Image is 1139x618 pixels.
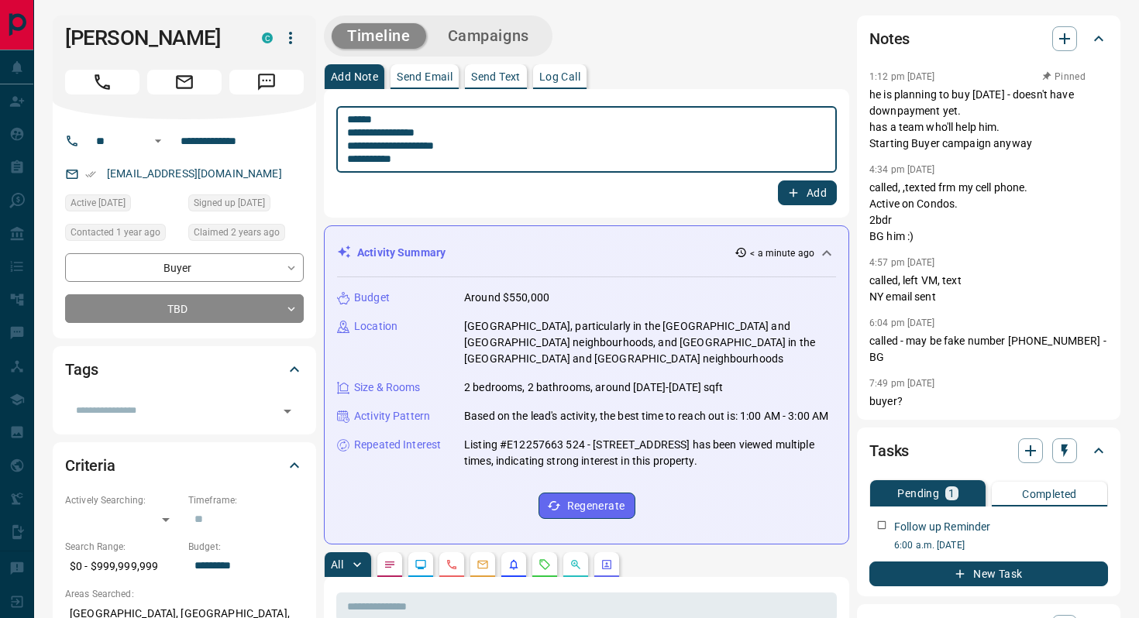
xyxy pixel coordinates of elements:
[464,318,836,367] p: [GEOGRAPHIC_DATA], particularly in the [GEOGRAPHIC_DATA] and [GEOGRAPHIC_DATA] neighbourhoods, an...
[464,379,724,396] p: 2 bedrooms, 2 bathrooms, around [DATE]-[DATE] sqft
[65,224,181,245] div: Fri Jan 19 2024
[600,558,613,571] svg: Agent Actions
[1022,489,1077,500] p: Completed
[65,587,304,601] p: Areas Searched:
[65,357,98,382] h2: Tags
[384,558,396,571] svg: Notes
[894,519,990,535] p: Follow up Reminder
[539,493,635,519] button: Regenerate
[65,540,181,554] p: Search Range:
[464,290,549,306] p: Around $550,000
[65,351,304,388] div: Tags
[869,180,1108,245] p: called, ,texted frm my cell phone. Active on Condos. 2bdr BG him :)
[354,408,430,424] p: Activity Pattern
[432,23,545,49] button: Campaigns
[869,318,935,328] p: 6:04 pm [DATE]
[415,558,427,571] svg: Lead Browsing Activity
[188,194,304,216] div: Fri Jul 13 2018
[85,169,96,180] svg: Email Verified
[778,180,837,205] button: Add
[869,438,909,463] h2: Tasks
[229,70,304,94] span: Message
[869,432,1108,469] div: Tasks
[869,257,935,268] p: 4:57 pm [DATE]
[194,195,265,211] span: Signed up [DATE]
[869,333,1108,366] p: called - may be fake number [PHONE_NUMBER] - BG
[71,195,126,211] span: Active [DATE]
[464,437,836,469] p: Listing #E12257663 524 - [STREET_ADDRESS] has been viewed multiple times, indicating strong inter...
[65,26,239,50] h1: [PERSON_NAME]
[65,294,304,323] div: TBD
[869,561,1108,586] button: New Task
[65,70,139,94] span: Call
[869,87,1108,152] p: he is planning to buy [DATE] - doesn't have downpayment yet. has a team who'll help him. Starting...
[948,488,955,499] p: 1
[869,164,935,175] p: 4:34 pm [DATE]
[337,239,836,267] div: Activity Summary< a minute ago
[71,225,160,240] span: Contacted 1 year ago
[354,437,441,453] p: Repeated Interest
[107,167,282,180] a: [EMAIL_ADDRESS][DOMAIN_NAME]
[539,71,580,82] p: Log Call
[471,71,521,82] p: Send Text
[446,558,458,571] svg: Calls
[869,393,1108,410] p: buyer?
[464,408,828,424] p: Based on the lead's activity, the best time to reach out is: 1:00 AM - 3:00 AM
[869,26,910,51] h2: Notes
[894,538,1108,552] p: 6:00 a.m. [DATE]
[65,554,181,579] p: $0 - $999,999,999
[397,71,453,82] p: Send Email
[194,225,280,240] span: Claimed 2 years ago
[262,33,273,43] div: condos.ca
[65,453,115,478] h2: Criteria
[1041,70,1086,84] button: Pinned
[508,558,520,571] svg: Listing Alerts
[869,273,1108,305] p: called, left VM, text NY email sent
[331,71,378,82] p: Add Note
[354,290,390,306] p: Budget
[147,70,222,94] span: Email
[65,447,304,484] div: Criteria
[188,224,304,245] div: Sat Dec 24 2022
[750,246,814,260] p: < a minute ago
[188,540,304,554] p: Budget:
[869,71,935,82] p: 1:12 pm [DATE]
[65,194,181,216] div: Sun Aug 10 2025
[539,558,551,571] svg: Requests
[277,400,298,422] button: Open
[332,23,426,49] button: Timeline
[869,20,1108,57] div: Notes
[331,559,343,570] p: All
[477,558,489,571] svg: Emails
[869,378,935,389] p: 7:49 pm [DATE]
[65,493,181,507] p: Actively Searching:
[357,245,446,261] p: Activity Summary
[149,132,167,150] button: Open
[897,488,939,499] p: Pending
[188,493,304,507] p: Timeframe:
[354,318,397,335] p: Location
[354,379,421,396] p: Size & Rooms
[65,253,304,282] div: Buyer
[569,558,582,571] svg: Opportunities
